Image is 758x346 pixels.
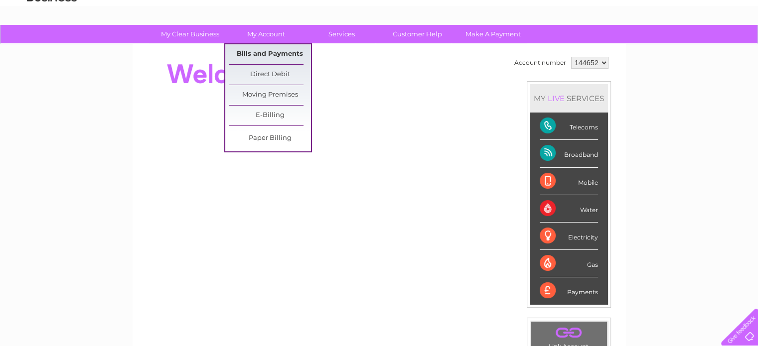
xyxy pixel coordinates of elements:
[540,140,598,167] div: Broadband
[540,223,598,250] div: Electricity
[540,168,598,195] div: Mobile
[635,42,665,50] a: Telecoms
[229,44,311,64] a: Bills and Payments
[376,25,458,43] a: Customer Help
[533,324,605,342] a: .
[540,277,598,304] div: Payments
[540,250,598,277] div: Gas
[229,85,311,105] a: Moving Premises
[512,54,569,71] td: Account number
[671,42,686,50] a: Blog
[301,25,383,43] a: Services
[452,25,534,43] a: Make A Payment
[692,42,716,50] a: Contact
[540,113,598,140] div: Telecoms
[540,195,598,223] div: Water
[229,128,311,148] a: Paper Billing
[149,25,231,43] a: My Clear Business
[570,5,639,17] a: 0333 014 3131
[229,106,311,125] a: E-Billing
[546,94,567,103] div: LIVE
[530,84,608,113] div: MY SERVICES
[225,25,307,43] a: My Account
[607,42,629,50] a: Energy
[144,5,615,48] div: Clear Business is a trading name of Verastar Limited (registered in [GEOGRAPHIC_DATA] No. 3667643...
[583,42,602,50] a: Water
[26,26,77,56] img: logo.png
[229,65,311,85] a: Direct Debit
[725,42,749,50] a: Log out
